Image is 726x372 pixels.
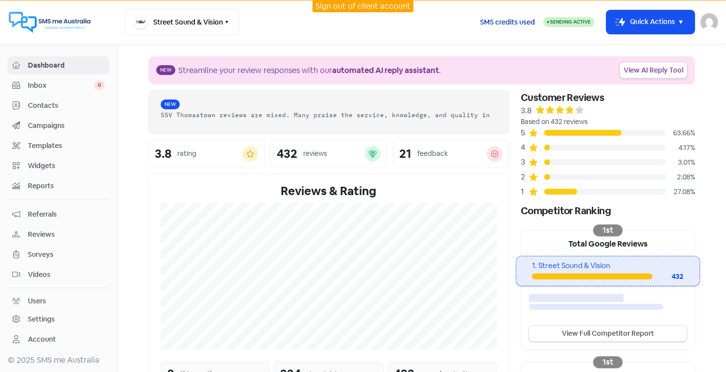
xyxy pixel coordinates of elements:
[8,246,109,264] a: Surveys
[28,296,46,306] div: Users
[550,19,591,25] span: Sending Active
[8,292,109,310] a: Users
[480,17,535,27] span: SMS credits used
[521,171,529,183] div: 2
[161,99,180,109] span: New
[156,65,175,75] span: New
[521,127,529,139] div: 5
[521,230,695,256] div: Total Google Reviews
[178,65,441,76] div: Streamline your review responses with our .
[417,149,448,159] div: feedback
[529,325,687,342] a: View Full Competitor Report
[532,260,683,272] div: 1. Street Sound & Vision
[28,161,105,171] span: Widgets
[8,137,109,155] a: Templates
[8,354,109,366] div: © 2025 SMS me Australia
[8,97,109,115] a: Contacts
[28,334,56,345] div: Account
[8,117,109,135] a: Campaigns
[28,100,105,111] span: Contacts
[666,128,695,138] div: 63.66%
[303,149,327,159] div: reviews
[8,56,109,74] a: Dashboard
[94,80,105,90] span: 0
[593,224,623,236] div: 1st
[161,110,497,120] div: SSV Thomastown reviews are mixed. Many praise the service, knowledge, and quality in
[666,157,695,168] div: 3.01%
[521,156,529,168] div: 3
[161,182,497,200] div: Reviews & Rating
[8,76,109,95] a: Inbox 0
[148,140,265,168] a: 3.8rating
[606,10,695,34] button: Quick Actions
[393,140,509,168] a: 21feedback
[521,186,529,198] div: 1
[155,148,171,160] div: 3.8
[125,9,239,35] button: Street Sound & Vision
[666,172,695,182] div: 2.08%
[8,177,109,195] a: Reports
[8,225,109,244] a: Reviews
[28,270,105,280] span: Videos
[653,272,684,282] div: 432
[28,209,105,220] span: Referrals
[8,330,109,348] a: Account
[28,141,105,151] span: Templates
[28,80,94,91] span: Inbox
[8,157,109,175] a: Widgets
[543,16,595,28] a: Sending Active
[28,181,105,191] span: Reports
[666,187,695,197] div: 27.08%
[315,1,411,11] a: Sign out of client account
[701,13,718,31] img: User
[472,16,543,26] a: SMS credits used
[28,314,55,324] div: Settings
[177,149,196,159] div: rating
[620,62,687,78] a: View AI Reply Tool
[28,249,105,260] span: Surveys
[8,266,109,284] a: Videos
[8,310,109,328] a: Settings
[28,121,105,131] span: Campaigns
[521,142,529,153] div: 4
[521,117,695,127] div: Based on 432 reviews
[28,229,105,240] span: Reviews
[399,148,411,160] div: 21
[28,60,105,71] span: Dashboard
[277,148,297,160] div: 432
[666,143,695,153] div: 4.17%
[521,203,695,218] div: Competitor Ranking
[270,140,387,168] a: 432reviews
[521,105,532,117] div: 3.8
[521,90,695,105] div: Customer Reviews
[593,356,623,368] div: 1st
[332,65,439,75] b: automated AI reply assistant
[8,205,109,223] a: Referrals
